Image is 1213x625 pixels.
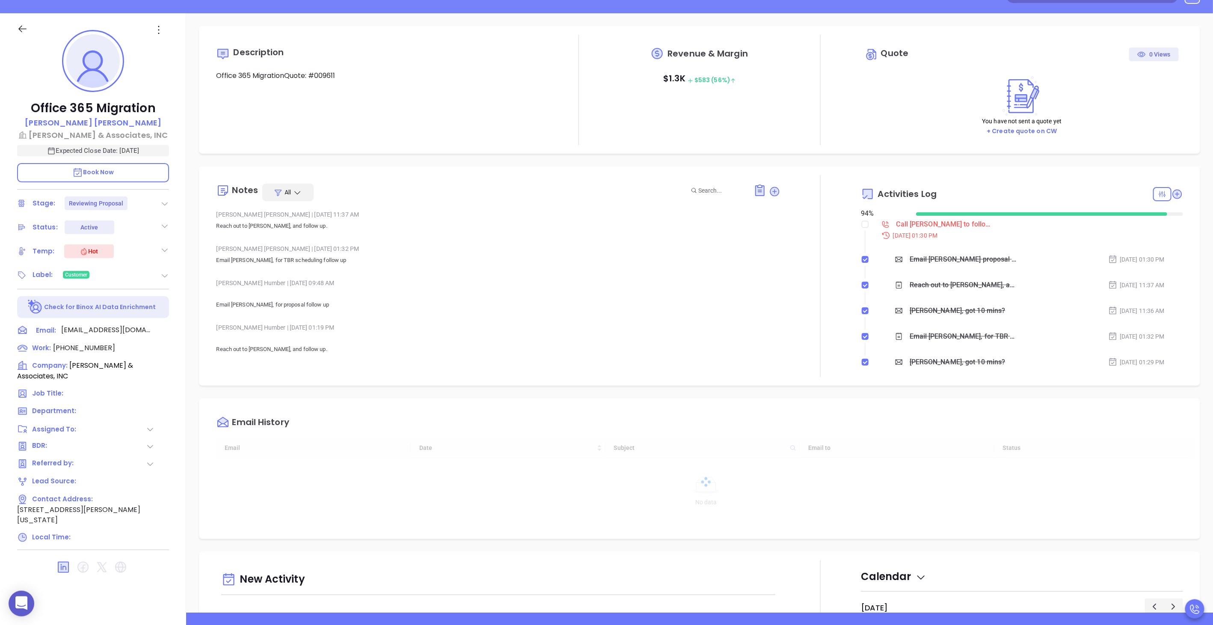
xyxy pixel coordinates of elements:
[17,145,169,156] p: Expected Close Date: [DATE]
[699,186,744,195] input: Search...
[987,127,1057,135] a: + Create quote on CW
[221,569,775,591] div: New Activity
[1108,306,1165,315] div: [DATE] 11:36 AM
[878,190,937,198] span: Activities Log
[17,101,169,116] p: Office 365 Migration
[216,221,780,231] p: Reach out to [PERSON_NAME], and follow up.
[17,505,140,525] span: [STREET_ADDRESS][PERSON_NAME][US_STATE]
[216,255,780,265] p: Email [PERSON_NAME], for TBR scheduling follow up
[216,71,538,81] p: Office 365 MigrationQuote: #009611
[216,208,780,221] div: [PERSON_NAME] [PERSON_NAME] [DATE] 11:37 AM
[17,360,133,381] span: [PERSON_NAME] & Associates, INC
[667,49,748,58] span: Revenue & Margin
[32,389,63,398] span: Job Title:
[216,277,780,289] div: [PERSON_NAME] Humber [DATE] 09:48 AM
[65,270,88,280] span: Customer
[1108,357,1165,367] div: [DATE] 01:29 PM
[861,603,888,613] h2: [DATE]
[72,168,114,176] span: Book Now
[1108,280,1165,290] div: [DATE] 11:37 AM
[287,280,288,286] span: |
[896,218,994,231] div: Call [PERSON_NAME] to follow up - [PERSON_NAME]
[44,303,156,312] p: Check for Binox AI Data Enrichment
[33,197,56,210] div: Stage:
[999,76,1045,116] img: Create on CWSell
[32,425,77,435] span: Assigned To:
[1108,332,1165,341] div: [DATE] 01:32 PM
[216,242,780,255] div: [PERSON_NAME] [PERSON_NAME] [DATE] 01:32 PM
[25,117,161,128] p: [PERSON_NAME] [PERSON_NAME]
[1137,48,1171,61] div: 0 Views
[861,569,926,583] span: Calendar
[69,196,124,210] div: Reviewing Proposal
[32,458,77,469] span: Referred by:
[910,304,1005,317] div: [PERSON_NAME], got 10 mins?
[311,211,313,218] span: |
[33,221,58,234] div: Status:
[32,406,76,415] span: Department:
[32,361,68,370] span: Company:
[663,71,736,88] p: $ 1.3K
[80,246,98,256] div: Hot
[17,129,169,141] a: [PERSON_NAME] & Associates, INC
[25,117,161,129] a: [PERSON_NAME] [PERSON_NAME]
[32,441,77,452] span: BDR:
[910,279,1017,292] div: Reach out to [PERSON_NAME], and follow up.
[33,268,53,281] div: Label:
[80,220,98,234] div: Active
[1108,255,1165,264] div: [DATE] 01:30 PM
[910,330,1017,343] div: Email [PERSON_NAME], for TBR scheduling follow up
[688,76,736,84] span: $ 583 (56%)
[66,34,120,88] img: profile-user
[32,533,71,542] span: Local Time:
[1164,598,1183,614] button: Next day
[232,418,289,429] div: Email History
[32,343,51,352] span: Work:
[881,47,909,59] span: Quote
[285,188,291,196] span: All
[32,476,76,485] span: Lead Source:
[233,46,284,58] span: Description
[216,289,780,310] p: Email [PERSON_NAME], for proposal follow up
[1145,598,1164,614] button: Previous day
[865,48,879,61] img: Circle dollar
[216,344,780,354] p: Reach out to [PERSON_NAME], and follow up.
[53,343,115,353] span: [PHONE_NUMBER]
[216,321,780,334] div: [PERSON_NAME] Humber [DATE] 01:19 PM
[984,126,1059,136] button: + Create quote on CW
[311,245,313,252] span: |
[910,253,1017,266] div: Email [PERSON_NAME] proposal follow up - [PERSON_NAME]
[232,186,258,194] div: Notes
[876,231,1183,240] div: [DATE] 01:30 PM
[982,116,1062,126] p: You have not sent a quote yet
[861,208,906,219] div: 94 %
[287,324,288,331] span: |
[910,356,1005,369] div: [PERSON_NAME], got 10 mins?
[33,245,55,258] div: Temp:
[36,325,56,336] span: Email:
[61,325,151,335] span: [EMAIL_ADDRESS][DOMAIN_NAME]
[28,300,43,315] img: Ai-Enrich-DaqCidB-.svg
[32,494,93,503] span: Contact Address:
